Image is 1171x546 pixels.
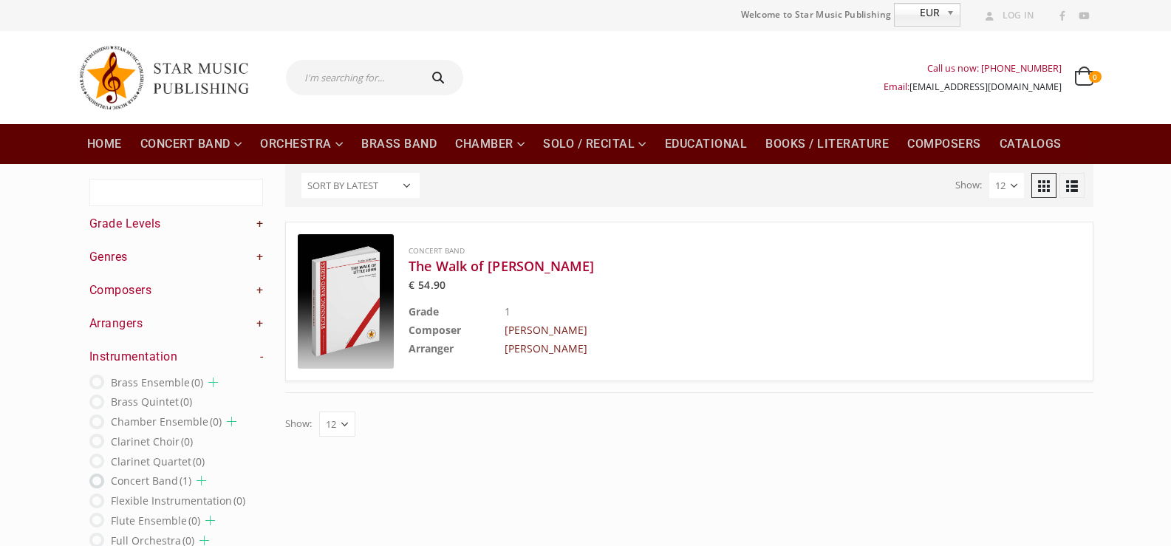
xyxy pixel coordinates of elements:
[757,124,898,164] a: Books / Literature
[89,249,264,265] h4: Genres
[78,124,131,164] a: Home
[1074,7,1093,26] a: Youtube
[251,124,352,164] a: Orchestra
[111,392,192,411] label: Brass Quintet
[256,249,264,265] a: +
[955,176,982,194] label: Show:
[505,341,587,355] a: [PERSON_NAME]
[301,173,420,198] select: Shop order
[409,245,465,256] a: Concert Band
[111,412,222,431] label: Chamber Ensemble
[111,432,193,451] label: Clarinet Choir
[180,395,192,409] span: (0)
[181,434,193,448] span: (0)
[188,513,200,528] span: (0)
[898,124,990,164] a: Composers
[89,349,264,365] h4: Instrumentation
[446,124,533,164] a: Chamber
[256,216,264,232] a: +
[884,78,1062,96] div: Email:
[409,257,1006,275] a: The Walk of [PERSON_NAME]
[193,454,205,468] span: (0)
[256,315,264,332] a: +
[286,60,417,95] input: I'm searching for...
[208,378,218,387] a: Сhild list opener
[884,59,1062,78] div: Call us now: [PHONE_NUMBER]
[409,341,454,355] b: Arranger
[1059,173,1085,198] a: List View
[111,491,245,510] label: Flexible Instrumentation
[111,452,205,471] label: Clarinet Quartet
[1031,173,1056,198] a: Grid View
[409,278,445,292] bdi: 54.90
[78,38,263,117] img: Star Music Publishing
[260,349,264,365] a: -
[111,373,203,392] label: Brass Ensemble
[210,414,222,429] span: (0)
[895,4,940,21] span: EUR
[205,516,215,525] a: Сhild list opener
[409,304,439,318] b: Grade
[111,511,200,530] label: Flute Ensemble
[191,375,203,389] span: (0)
[909,81,1062,93] a: [EMAIL_ADDRESS][DOMAIN_NAME]
[89,216,264,232] h4: Grade Levels
[233,494,245,508] span: (0)
[1053,7,1072,26] a: Facebook
[991,124,1071,164] a: Catalogs
[197,476,206,485] a: Сhild list opener
[285,414,312,433] label: Show:
[656,124,757,164] a: Educational
[505,302,1006,321] td: 1
[256,282,264,298] a: +
[505,323,587,337] a: [PERSON_NAME]
[227,417,236,426] a: Сhild list opener
[199,536,209,545] a: Сhild list opener
[111,471,191,490] label: Concert Band
[409,278,414,292] span: €
[89,282,264,298] h4: Composers
[132,124,251,164] a: Concert Band
[180,474,191,488] span: (1)
[1089,71,1101,83] span: 0
[417,60,464,95] button: Search
[534,124,655,164] a: Solo / Recital
[89,315,264,332] h4: Arrangers
[980,6,1034,25] a: Log In
[409,323,461,337] b: Composer
[352,124,445,164] a: Brass Band
[741,4,892,26] span: Welcome to Star Music Publishing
